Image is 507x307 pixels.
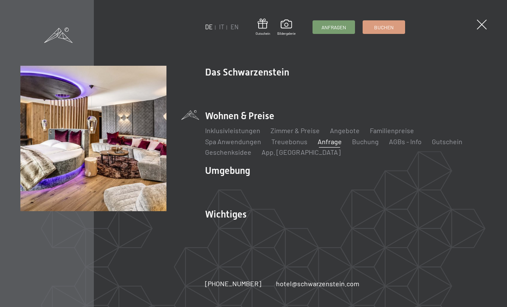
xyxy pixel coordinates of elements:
a: DE [205,23,213,31]
span: Bildergalerie [277,31,296,36]
a: EN [231,23,239,31]
a: Gutschein [256,19,270,36]
a: Buchen [363,21,405,33]
a: IT [219,23,224,31]
a: Anfrage [318,137,342,145]
a: Buchung [352,137,379,145]
a: hotel@schwarzenstein.com [276,279,359,288]
span: Gutschein [256,31,270,36]
a: Zimmer & Preise [270,126,320,134]
a: Familienpreise [370,126,414,134]
span: Anfragen [321,24,346,31]
a: [PHONE_NUMBER] [205,279,261,288]
span: Buchen [374,24,394,31]
a: Bildergalerie [277,20,296,36]
span: [PHONE_NUMBER] [205,279,261,287]
a: Treuebonus [271,137,307,145]
a: AGBs - Info [389,137,422,145]
a: Geschenksidee [205,148,251,156]
a: App. [GEOGRAPHIC_DATA] [262,148,341,156]
a: Spa Anwendungen [205,137,261,145]
a: Anfragen [313,21,355,33]
a: Inklusivleistungen [205,126,260,134]
a: Angebote [330,126,360,134]
a: Gutschein [432,137,462,145]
